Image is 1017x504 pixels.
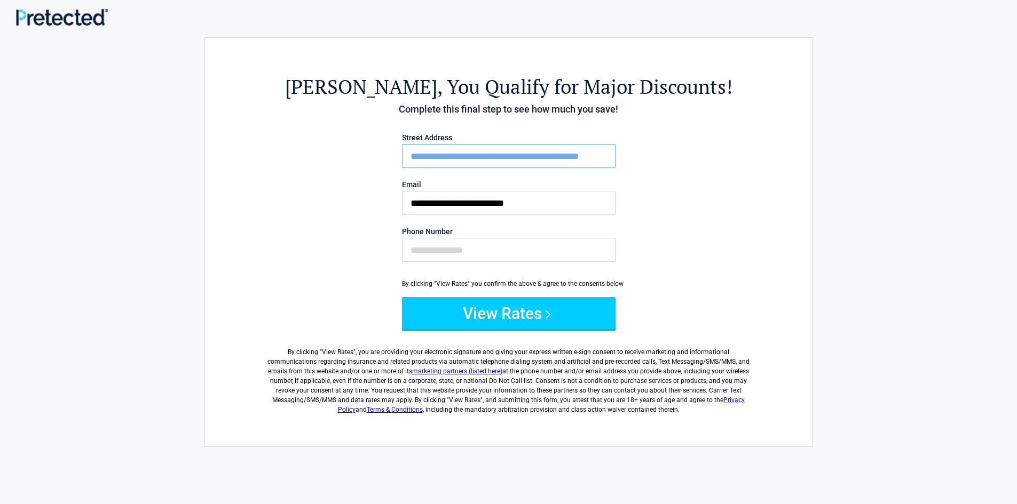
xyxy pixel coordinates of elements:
[367,406,423,413] a: Terms & Conditions
[402,181,616,188] label: Email
[264,339,754,414] label: By clicking " ", you are providing your electronic signature and giving your express written e-si...
[402,279,616,289] div: By clicking "View Rates" you confirm the above & agree to the consents below
[285,74,437,100] span: [PERSON_NAME]
[402,134,616,141] label: Street Address
[264,74,754,100] h2: , You Qualify for Major Discounts!
[264,102,754,116] h4: Complete this final step to see how much you save!
[322,348,353,356] span: View Rates
[402,297,616,329] button: View Rates
[402,228,616,235] label: Phone Number
[412,367,502,375] a: marketing partners (listed here)
[16,9,108,25] img: Main Logo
